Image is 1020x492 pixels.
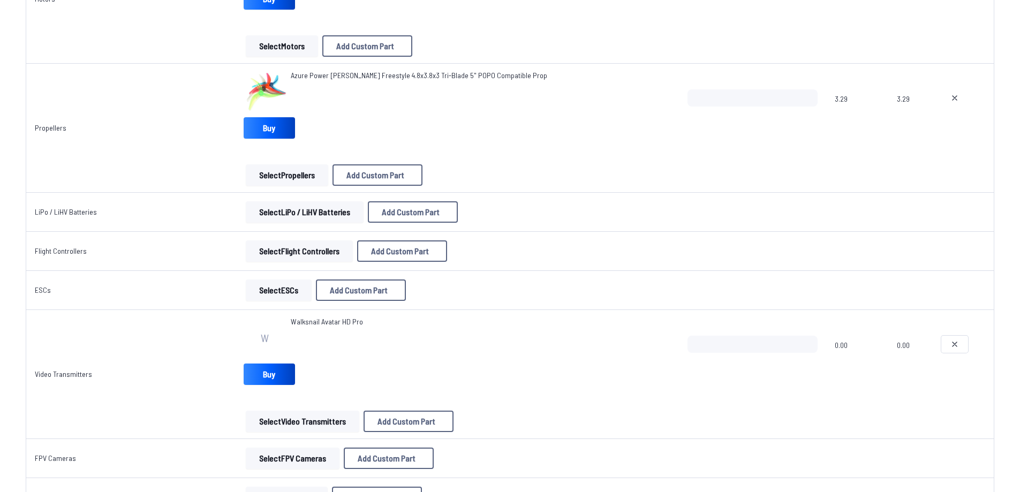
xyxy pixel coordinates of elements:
a: SelectVideo Transmitters [244,411,361,432]
span: 0.00 [897,336,924,387]
span: Add Custom Part [371,247,429,255]
a: SelectFlight Controllers [244,240,355,262]
span: Add Custom Part [382,208,440,216]
a: Buy [244,117,295,139]
a: SelectLiPo / LiHV Batteries [244,201,366,223]
a: Propellers [35,123,66,132]
a: Azure Power [PERSON_NAME] Freestyle 4.8x3.8x3 Tri-Blade 5" POPO Compatible Prop [291,70,547,81]
button: SelectESCs [246,279,312,301]
button: Add Custom Part [364,411,454,432]
span: Walksnail Avatar HD Pro [291,316,363,327]
a: LiPo / LiHV Batteries [35,207,97,216]
a: ESCs [35,285,51,294]
img: image [244,70,286,113]
span: Add Custom Part [330,286,388,294]
a: SelectPropellers [244,164,330,186]
button: Add Custom Part [344,448,434,469]
a: Video Transmitters [35,369,92,379]
button: SelectVideo Transmitters [246,411,359,432]
span: Add Custom Part [358,454,415,463]
button: Add Custom Part [316,279,406,301]
button: SelectFPV Cameras [246,448,339,469]
span: Add Custom Part [377,417,435,426]
a: SelectFPV Cameras [244,448,342,469]
button: Add Custom Part [368,201,458,223]
button: SelectLiPo / LiHV Batteries [246,201,364,223]
button: SelectMotors [246,35,318,57]
a: SelectESCs [244,279,314,301]
a: Flight Controllers [35,246,87,255]
button: Add Custom Part [357,240,447,262]
a: SelectMotors [244,35,320,57]
span: Add Custom Part [346,171,404,179]
a: Buy [244,364,295,385]
span: Azure Power [PERSON_NAME] Freestyle 4.8x3.8x3 Tri-Blade 5" POPO Compatible Prop [291,71,547,80]
button: SelectPropellers [246,164,328,186]
span: 3.29 [897,89,924,141]
button: SelectFlight Controllers [246,240,353,262]
a: FPV Cameras [35,453,76,463]
button: Add Custom Part [333,164,422,186]
button: Add Custom Part [322,35,412,57]
span: W [261,332,269,343]
span: Add Custom Part [336,42,394,50]
span: 3.29 [835,89,880,141]
span: 0.00 [835,336,880,387]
